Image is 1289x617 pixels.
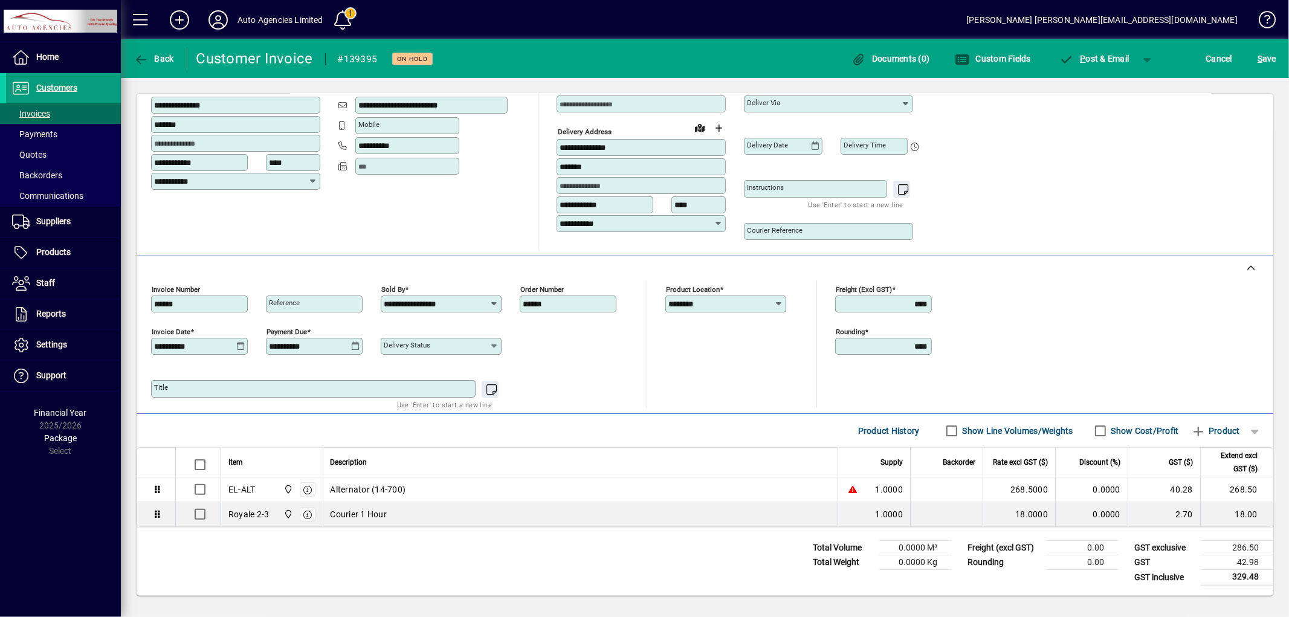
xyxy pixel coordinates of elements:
[836,328,865,336] mat-label: Rounding
[1206,49,1233,68] span: Cancel
[36,340,67,349] span: Settings
[1128,541,1201,555] td: GST exclusive
[1169,456,1193,469] span: GST ($)
[993,456,1048,469] span: Rate excl GST ($)
[1055,477,1128,502] td: 0.0000
[152,285,200,294] mat-label: Invoice number
[6,299,121,329] a: Reports
[1081,54,1086,63] span: P
[6,42,121,73] a: Home
[1201,570,1273,585] td: 329.48
[1055,502,1128,526] td: 0.0000
[397,398,492,412] mat-hint: Use 'Enter' to start a new line
[280,508,294,521] span: Rangiora
[1250,2,1274,42] a: Knowledge Base
[747,99,780,107] mat-label: Deliver via
[960,425,1073,437] label: Show Line Volumes/Weights
[807,541,879,555] td: Total Volume
[6,124,121,144] a: Payments
[12,150,47,160] span: Quotes
[36,52,59,62] span: Home
[879,555,952,570] td: 0.0000 Kg
[1208,449,1258,476] span: Extend excl GST ($)
[131,48,177,69] button: Back
[961,541,1046,555] td: Freight (excl GST)
[955,54,1031,63] span: Custom Fields
[397,55,428,63] span: On hold
[747,226,803,234] mat-label: Courier Reference
[36,309,66,318] span: Reports
[851,54,930,63] span: Documents (0)
[6,144,121,165] a: Quotes
[228,483,256,496] div: EL-ALT
[952,48,1034,69] button: Custom Fields
[709,118,729,138] button: Choose address
[836,285,892,294] mat-label: Freight (excl GST)
[1059,54,1129,63] span: ost & Email
[1053,48,1136,69] button: Post & Email
[809,198,903,212] mat-hint: Use 'Enter' to start a new line
[228,508,270,520] div: Royale 2-3
[844,141,886,149] mat-label: Delivery time
[152,328,190,336] mat-label: Invoice date
[6,330,121,360] a: Settings
[1191,421,1240,441] span: Product
[6,237,121,268] a: Products
[36,247,71,257] span: Products
[199,9,237,31] button: Profile
[338,50,378,69] div: #139395
[876,483,903,496] span: 1.0000
[134,54,174,63] span: Back
[1203,48,1236,69] button: Cancel
[1258,54,1262,63] span: S
[966,10,1238,30] div: [PERSON_NAME] [PERSON_NAME][EMAIL_ADDRESS][DOMAIN_NAME]
[880,456,903,469] span: Supply
[331,508,387,520] span: Courier 1 Hour
[6,268,121,299] a: Staff
[267,328,307,336] mat-label: Payment due
[690,118,709,137] a: View on map
[1046,541,1119,555] td: 0.00
[1128,477,1200,502] td: 40.28
[858,421,920,441] span: Product History
[381,285,405,294] mat-label: Sold by
[961,555,1046,570] td: Rounding
[876,508,903,520] span: 1.0000
[747,183,784,192] mat-label: Instructions
[285,76,304,95] a: View on map
[384,341,430,349] mat-label: Delivery status
[121,48,187,69] app-page-header-button: Back
[1258,49,1276,68] span: ave
[879,541,952,555] td: 0.0000 M³
[1079,456,1120,469] span: Discount (%)
[228,456,243,469] span: Item
[12,191,83,201] span: Communications
[1200,502,1273,526] td: 18.00
[237,10,323,30] div: Auto Agencies Limited
[6,361,121,391] a: Support
[1128,502,1200,526] td: 2.70
[747,141,788,149] mat-label: Delivery date
[331,483,406,496] span: Alternator (14-700)
[520,285,564,294] mat-label: Order number
[269,299,300,307] mat-label: Reference
[1128,570,1201,585] td: GST inclusive
[1109,425,1179,437] label: Show Cost/Profit
[154,383,168,392] mat-label: Title
[160,9,199,31] button: Add
[6,103,121,124] a: Invoices
[36,278,55,288] span: Staff
[331,456,367,469] span: Description
[36,370,66,380] span: Support
[6,207,121,237] a: Suppliers
[1128,555,1201,570] td: GST
[848,48,933,69] button: Documents (0)
[990,483,1048,496] div: 268.5000
[1201,541,1273,555] td: 286.50
[1046,555,1119,570] td: 0.00
[666,285,720,294] mat-label: Product location
[6,186,121,206] a: Communications
[36,83,77,92] span: Customers
[358,120,380,129] mat-label: Mobile
[1201,555,1273,570] td: 42.98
